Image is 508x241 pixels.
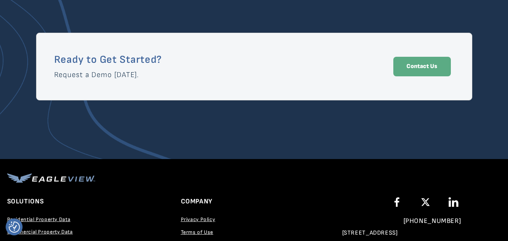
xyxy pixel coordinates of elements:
a: Contact Us [393,57,451,76]
span: Privacy Policy [181,216,215,223]
span: Residential Property Data [7,216,71,223]
img: EagleView X Twitter [420,197,431,207]
span: [PHONE_NUMBER] [403,217,461,225]
strong: Contact Us [406,63,437,70]
span: SOLUTIONS [7,197,44,205]
a: Commercial Property Data [7,229,73,235]
a: Terms of Use [181,229,214,235]
button: Consent Preferences [9,221,20,233]
span: COMPANY [181,197,212,205]
img: EagleView LinkedIn [449,197,458,207]
span: Request a Demo [DATE]. [54,70,139,79]
span: [STREET_ADDRESS] [342,229,398,236]
span: Ready to Get Started? [54,53,162,66]
img: EagleView Facebook [394,197,399,207]
img: Revisit consent button [9,221,20,233]
a: Residential Property Data [7,216,71,222]
a: Privacy Policy [181,216,215,222]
